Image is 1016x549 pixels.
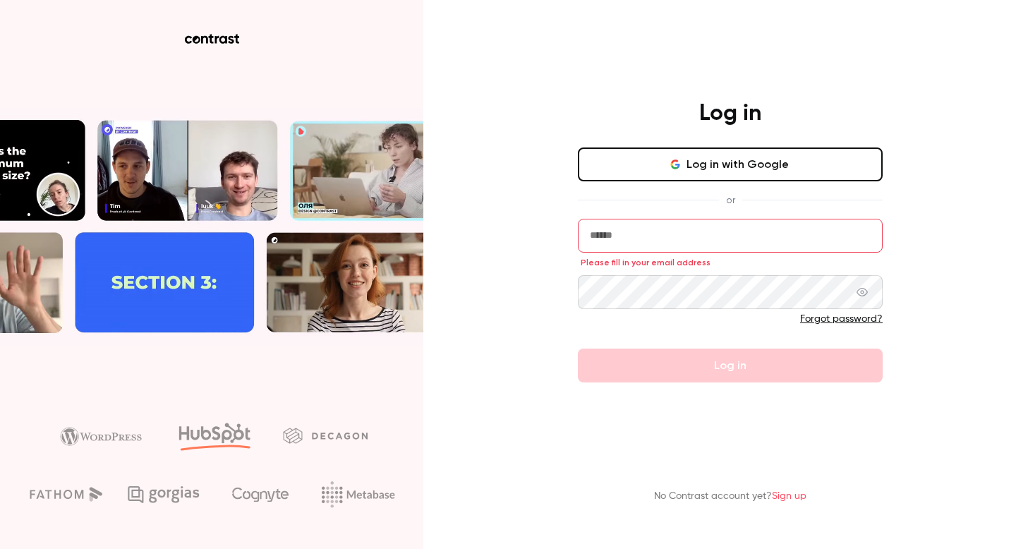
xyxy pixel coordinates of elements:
img: decagon [283,428,368,443]
span: Please fill in your email address [581,257,710,268]
button: Log in with Google [578,147,883,181]
a: Sign up [772,491,806,501]
h4: Log in [699,99,761,128]
a: Forgot password? [800,314,883,324]
span: or [719,193,742,207]
p: No Contrast account yet? [654,489,806,504]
